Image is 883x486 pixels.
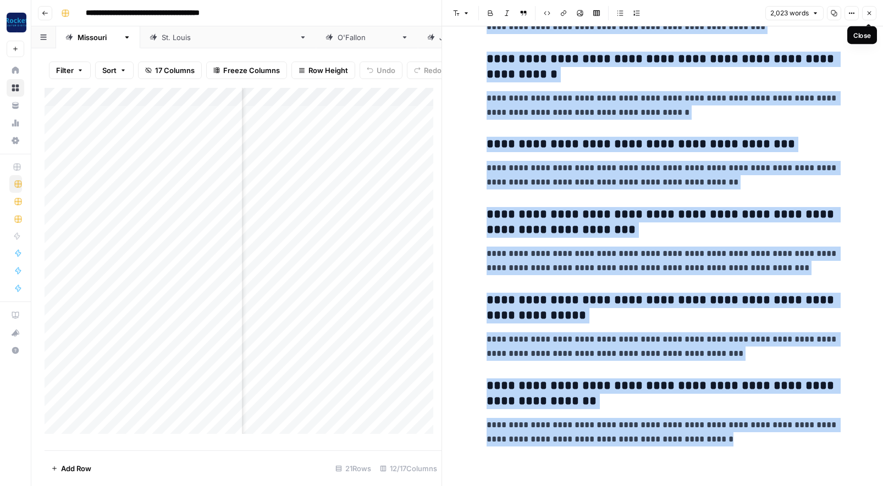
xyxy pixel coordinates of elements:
[7,324,24,342] button: What's new?
[7,132,24,149] a: Settings
[61,463,91,474] span: Add Row
[338,32,396,43] div: [PERSON_NAME]
[770,8,809,18] span: 2,023 words
[7,97,24,114] a: Your Data
[56,26,140,48] a: [US_STATE]
[308,65,348,76] span: Row Height
[316,26,418,48] a: [PERSON_NAME]
[407,62,449,79] button: Redo
[7,62,24,79] a: Home
[765,6,824,20] button: 2,023 words
[376,460,441,477] div: 12/17 Columns
[360,62,402,79] button: Undo
[7,13,26,32] img: Rocket Pilots Logo
[155,65,195,76] span: 17 Columns
[853,30,871,40] div: Close
[291,62,355,79] button: Row Height
[206,62,287,79] button: Freeze Columns
[7,79,24,97] a: Browse
[7,325,24,341] div: What's new?
[140,26,316,48] a: [GEOGRAPHIC_DATA][PERSON_NAME]
[95,62,134,79] button: Sort
[424,65,441,76] span: Redo
[418,26,535,48] a: [GEOGRAPHIC_DATA]
[138,62,202,79] button: 17 Columns
[102,65,117,76] span: Sort
[7,306,24,324] a: AirOps Academy
[377,65,395,76] span: Undo
[78,32,119,43] div: [US_STATE]
[162,32,295,43] div: [GEOGRAPHIC_DATA][PERSON_NAME]
[7,114,24,132] a: Usage
[7,342,24,359] button: Help + Support
[49,62,91,79] button: Filter
[56,65,74,76] span: Filter
[223,65,280,76] span: Freeze Columns
[7,9,24,36] button: Workspace: Rocket Pilots
[45,460,98,477] button: Add Row
[331,460,376,477] div: 21 Rows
